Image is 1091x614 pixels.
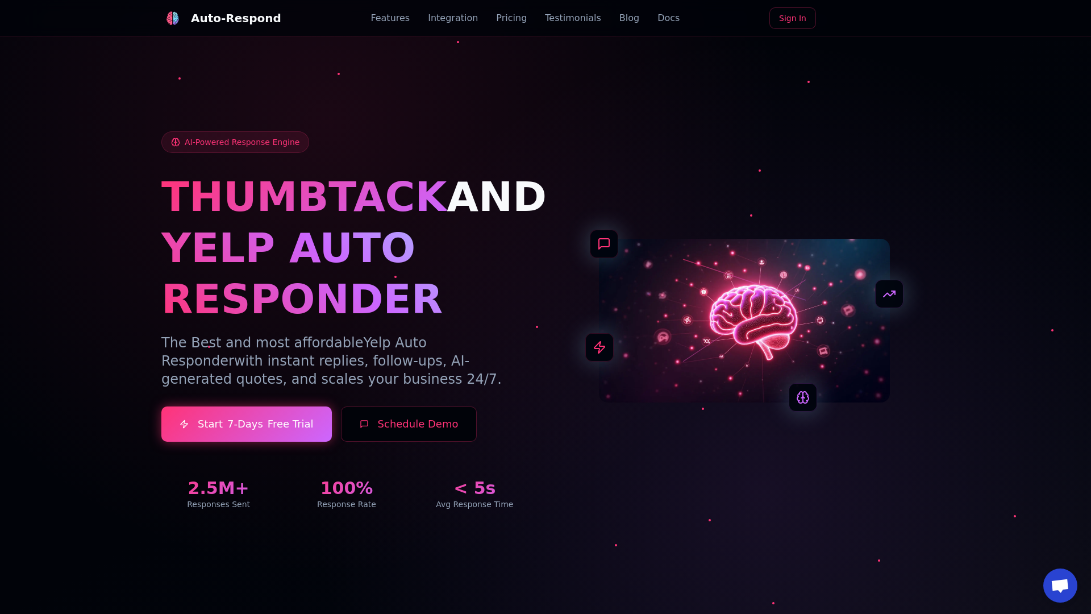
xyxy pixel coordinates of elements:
button: Schedule Demo [341,406,477,442]
div: Auto-Respond [191,10,281,26]
a: Pricing [496,11,527,25]
a: Sign In [769,7,816,29]
div: 100% [289,478,403,499]
a: Integration [428,11,478,25]
div: < 5s [418,478,532,499]
a: Testimonials [545,11,601,25]
span: 7-Days [227,416,263,432]
a: Auto-Respond LogoAuto-Respond [161,7,281,30]
span: AI-Powered Response Engine [185,136,299,148]
img: Auto-Respond Logo [165,11,180,25]
span: THUMBTACK [161,173,447,221]
span: AND [447,173,547,221]
div: Avg Response Time [418,499,532,510]
div: Responses Sent [161,499,276,510]
p: The Best and most affordable with instant replies, follow-ups, AI-generated quotes, and scales yo... [161,334,532,388]
a: Features [370,11,410,25]
a: Blog [619,11,639,25]
div: 2.5M+ [161,478,276,499]
a: Start7-DaysFree Trial [161,406,332,442]
h1: YELP AUTO RESPONDER [161,222,532,325]
span: Yelp Auto Responder [161,335,427,369]
img: AI Neural Network Brain [599,239,890,403]
div: Response Rate [289,499,403,510]
div: Open chat [1043,569,1077,603]
a: Docs [657,11,680,25]
iframe: Sign in with Google Button [819,6,935,31]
